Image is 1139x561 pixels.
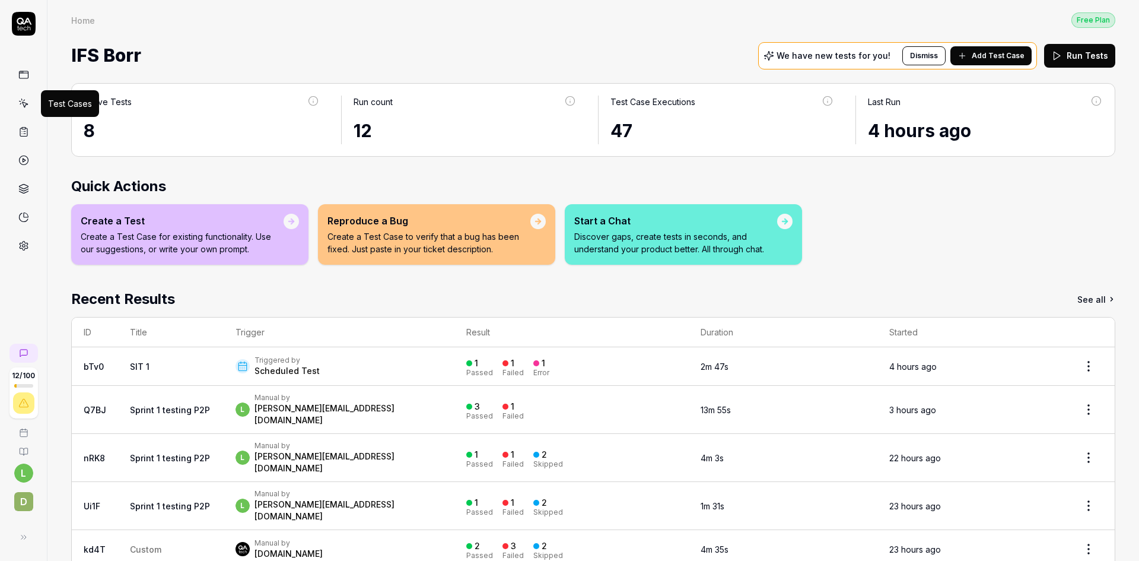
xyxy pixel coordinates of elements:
[84,405,106,415] a: Q7BJ
[475,449,478,460] div: 1
[889,544,941,554] time: 23 hours ago
[542,358,545,369] div: 1
[902,46,946,65] button: Dismiss
[533,369,549,376] div: Error
[1071,12,1115,28] button: Free Plan
[511,358,514,369] div: 1
[5,483,42,514] button: D
[254,365,320,377] div: Scheduled Test
[972,50,1025,61] span: Add Test Case
[877,318,1062,347] th: Started
[224,318,454,347] th: Trigger
[1077,289,1115,310] a: See all
[475,541,480,552] div: 2
[574,214,777,228] div: Start a Chat
[889,453,941,463] time: 22 hours ago
[72,318,118,347] th: ID
[254,393,443,402] div: Manual by
[5,438,42,457] a: Documentation
[542,541,547,552] div: 2
[701,453,724,463] time: 4m 3s
[254,402,443,426] div: [PERSON_NAME][EMAIL_ADDRESS][DOMAIN_NAME]
[868,120,971,141] time: 4 hours ago
[118,318,224,347] th: Title
[466,413,493,420] div: Passed
[574,230,777,255] p: Discover gaps, create tests in seconds, and understand your product better. All through chat.
[950,46,1032,65] button: Add Test Case
[14,492,33,511] span: D
[502,413,524,420] div: Failed
[610,96,695,108] div: Test Case Executions
[533,509,563,516] div: Skipped
[542,449,547,460] div: 2
[701,362,728,372] time: 2m 47s
[84,453,105,463] a: nRK8
[5,419,42,438] a: Book a call with us
[466,461,493,468] div: Passed
[701,544,728,554] time: 4m 35s
[71,289,175,310] h2: Recent Results
[236,451,250,465] span: l
[254,441,443,451] div: Manual by
[475,401,480,412] div: 3
[542,497,547,508] div: 2
[533,461,563,468] div: Skipped
[71,14,95,26] div: Home
[511,449,514,460] div: 1
[610,118,834,144] div: 47
[254,451,443,474] div: [PERSON_NAME][EMAIL_ADDRESS][DOMAIN_NAME]
[130,405,210,415] a: Sprint 1 testing P2P
[466,369,493,376] div: Passed
[81,230,284,255] p: Create a Test Case for existing functionality. Use our suggestions, or write your own prompt.
[502,509,524,516] div: Failed
[354,118,577,144] div: 12
[84,362,104,372] a: bTv0
[1044,44,1115,68] button: Run Tests
[130,453,210,463] a: Sprint 1 testing P2P
[511,541,516,552] div: 3
[84,118,320,144] div: 8
[475,358,478,369] div: 1
[71,176,1115,197] h2: Quick Actions
[254,489,443,499] div: Manual by
[254,548,323,560] div: [DOMAIN_NAME]
[777,52,890,60] p: We have new tests for you!
[889,405,936,415] time: 3 hours ago
[84,544,106,554] a: kd4T
[236,402,250,417] span: l
[327,214,530,228] div: Reproduce a Bug
[84,501,100,511] a: Ui1F
[475,497,478,508] div: 1
[354,96,393,108] div: Run count
[511,401,514,412] div: 1
[889,362,937,372] time: 4 hours ago
[454,318,689,347] th: Result
[254,356,320,365] div: Triggered by
[889,501,941,511] time: 23 hours ago
[9,344,38,363] a: New conversation
[502,369,524,376] div: Failed
[466,552,493,559] div: Passed
[130,501,210,511] a: Sprint 1 testing P2P
[71,40,141,71] span: IFS Borr
[689,318,877,347] th: Duration
[701,501,724,511] time: 1m 31s
[48,97,92,110] div: Test Cases
[502,552,524,559] div: Failed
[868,96,901,108] div: Last Run
[236,499,250,513] span: l
[502,461,524,468] div: Failed
[84,96,132,108] div: Active Tests
[466,509,493,516] div: Passed
[701,405,731,415] time: 13m 55s
[533,552,563,559] div: Skipped
[254,538,323,548] div: Manual by
[130,362,149,372] a: SIT 1
[130,544,161,554] span: Custom
[14,464,33,483] button: l
[254,499,443,522] div: [PERSON_NAME][EMAIL_ADDRESS][DOMAIN_NAME]
[327,230,530,255] p: Create a Test Case to verify that a bug has been fixed. Just paste in your ticket description.
[12,372,35,379] span: 12 / 100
